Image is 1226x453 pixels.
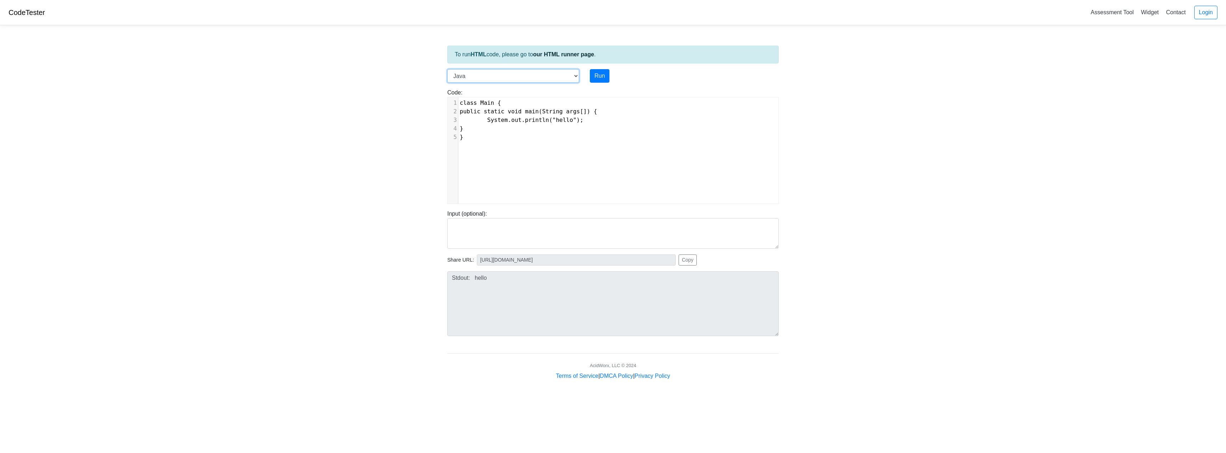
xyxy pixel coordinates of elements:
a: Assessment Tool [1088,6,1137,18]
span: } [460,134,463,140]
button: Copy [679,254,697,266]
span: } [460,125,463,132]
div: | | [556,372,670,380]
a: DMCA Policy [600,373,633,379]
button: Run [590,69,609,83]
div: To run code, please go to . [447,46,779,63]
div: Code: [442,88,784,204]
span: class Main { [460,99,501,106]
a: our HTML runner page [533,51,594,57]
div: 1 [448,99,458,107]
a: Widget [1138,6,1161,18]
a: Login [1194,6,1217,19]
a: Terms of Service [556,373,598,379]
a: Contact [1163,6,1189,18]
div: 3 [448,116,458,124]
div: Input (optional): [442,210,784,249]
span: System.out.println("hello"); [460,117,583,123]
a: CodeTester [9,9,45,16]
span: public static void main(String args[]) { [460,108,597,115]
div: 2 [448,107,458,116]
strong: HTML [470,51,486,57]
div: AcidWorx, LLC © 2024 [590,362,636,369]
div: 5 [448,133,458,141]
input: No share available yet [477,254,676,266]
a: Privacy Policy [635,373,670,379]
span: Share URL: [447,256,474,264]
div: 4 [448,124,458,133]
